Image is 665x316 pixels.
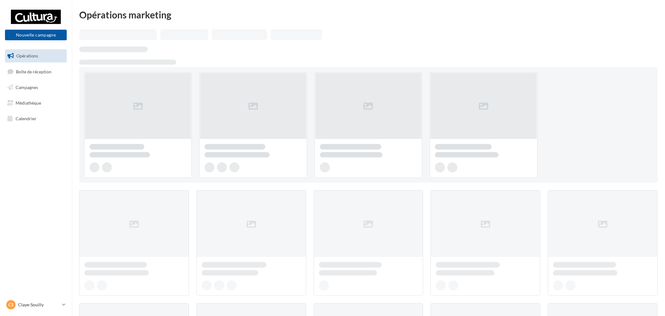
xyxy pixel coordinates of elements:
[4,81,68,94] a: Campagnes
[79,10,658,19] div: Opérations marketing
[4,112,68,125] a: Calendrier
[5,30,67,40] button: Nouvelle campagne
[4,96,68,110] a: Médiathèque
[4,49,68,62] a: Opérations
[4,65,68,78] a: Boîte de réception
[18,302,60,308] p: Claye-Souilly
[5,299,67,311] a: CS Claye-Souilly
[16,69,51,74] span: Boîte de réception
[16,53,38,58] span: Opérations
[8,302,14,308] span: CS
[16,100,41,106] span: Médiathèque
[16,116,36,121] span: Calendrier
[16,85,38,90] span: Campagnes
